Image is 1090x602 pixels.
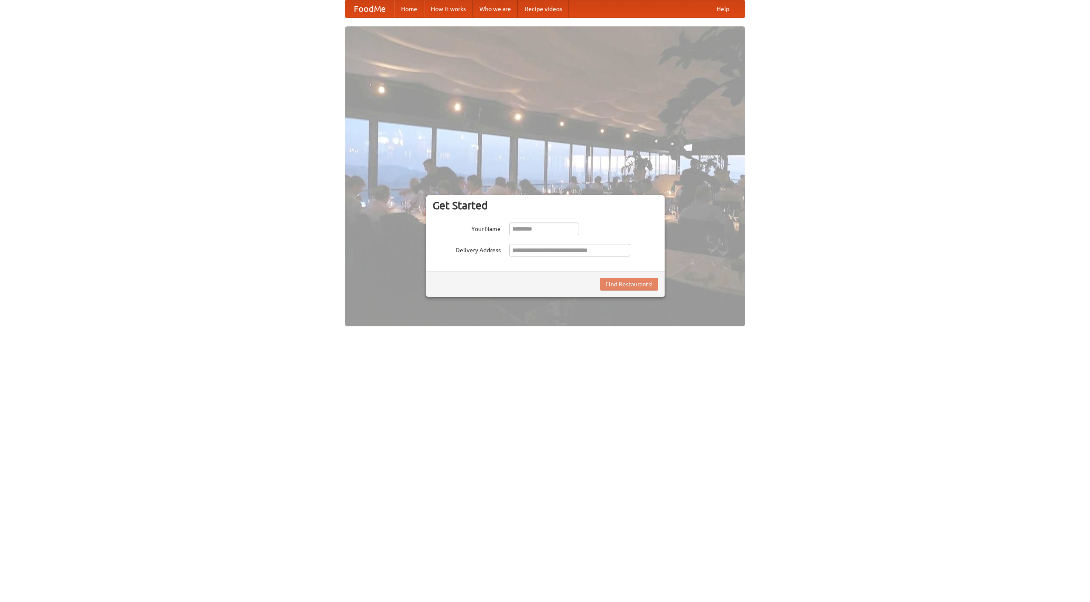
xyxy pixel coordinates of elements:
a: Home [394,0,424,17]
a: FoodMe [345,0,394,17]
label: Delivery Address [433,244,501,254]
a: Help [710,0,736,17]
a: Recipe videos [518,0,569,17]
button: Find Restaurants! [600,278,658,291]
a: How it works [424,0,473,17]
label: Your Name [433,223,501,233]
a: Who we are [473,0,518,17]
h3: Get Started [433,199,658,212]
